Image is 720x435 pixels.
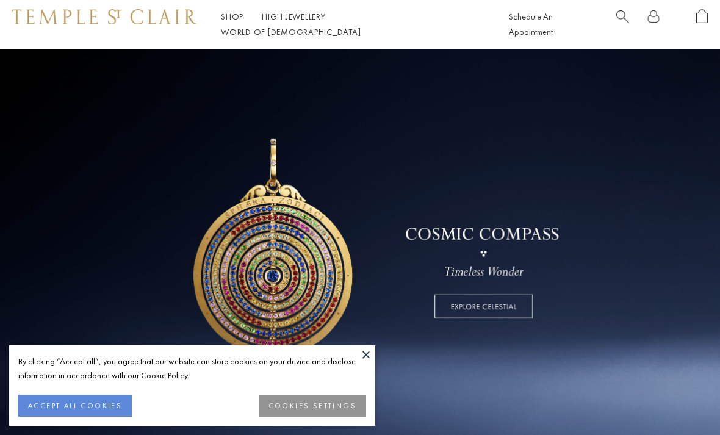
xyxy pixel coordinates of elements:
a: World of [DEMOGRAPHIC_DATA]World of [DEMOGRAPHIC_DATA] [221,26,361,37]
div: By clicking “Accept all”, you agree that our website can store cookies on your device and disclos... [18,354,366,383]
iframe: Gorgias live chat messenger [659,378,708,423]
button: COOKIES SETTINGS [259,395,366,417]
nav: Main navigation [221,9,481,40]
a: ShopShop [221,11,243,22]
a: High JewelleryHigh Jewellery [262,11,326,22]
img: Temple St. Clair [12,9,196,24]
a: Schedule An Appointment [509,11,553,37]
a: Search [616,9,629,40]
button: ACCEPT ALL COOKIES [18,395,132,417]
a: Open Shopping Bag [696,9,708,40]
